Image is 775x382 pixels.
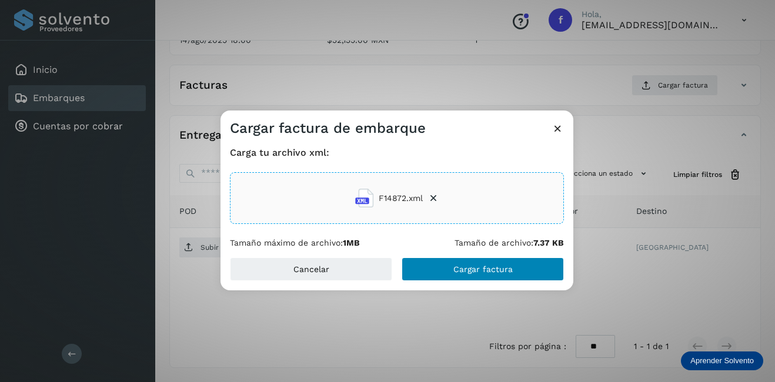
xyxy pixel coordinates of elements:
[402,257,564,281] button: Cargar factura
[453,265,513,273] span: Cargar factura
[343,238,360,247] b: 1MB
[230,257,392,281] button: Cancelar
[230,120,426,137] h3: Cargar factura de embarque
[230,147,564,158] h4: Carga tu archivo xml:
[379,192,423,205] span: F14872.xml
[533,238,564,247] b: 7.37 KB
[681,351,763,370] div: Aprender Solvento
[293,265,329,273] span: Cancelar
[455,238,564,248] p: Tamaño de archivo:
[690,356,754,366] p: Aprender Solvento
[230,238,360,248] p: Tamaño máximo de archivo:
